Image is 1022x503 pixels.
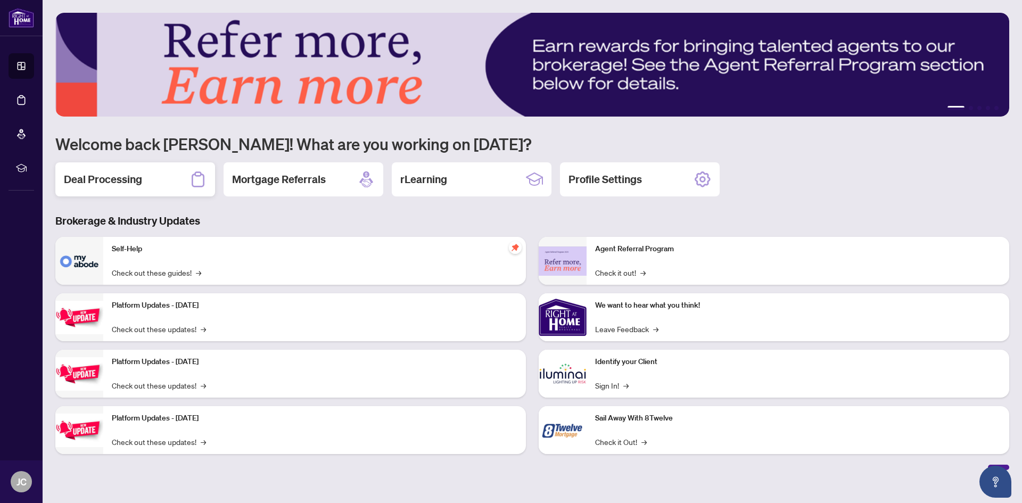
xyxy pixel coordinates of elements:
img: Slide 0 [55,13,1009,117]
p: Platform Updates - [DATE] [112,300,517,311]
h2: Deal Processing [64,172,142,187]
a: Check out these updates!→ [112,323,206,335]
img: Self-Help [55,237,103,285]
img: Sail Away With 8Twelve [539,406,587,454]
img: Identify your Client [539,350,587,398]
a: Check out these updates!→ [112,436,206,448]
h2: Mortgage Referrals [232,172,326,187]
img: Platform Updates - July 8, 2025 [55,357,103,391]
img: Platform Updates - July 21, 2025 [55,301,103,334]
a: Check out these updates!→ [112,380,206,391]
button: 2 [969,106,973,110]
a: Check it Out!→ [595,436,647,448]
button: Open asap [979,466,1011,498]
span: → [640,267,646,278]
p: Platform Updates - [DATE] [112,413,517,424]
p: Sail Away With 8Twelve [595,413,1001,424]
a: Check out these guides!→ [112,267,201,278]
img: Agent Referral Program [539,246,587,276]
a: Sign In!→ [595,380,629,391]
span: → [201,436,206,448]
h1: Welcome back [PERSON_NAME]! What are you working on [DATE]? [55,134,1009,154]
button: 1 [947,106,965,110]
p: Identify your Client [595,356,1001,368]
h3: Brokerage & Industry Updates [55,213,1009,228]
span: → [196,267,201,278]
p: Agent Referral Program [595,243,1001,255]
span: → [201,323,206,335]
h2: rLearning [400,172,447,187]
span: → [653,323,658,335]
a: Check it out!→ [595,267,646,278]
h2: Profile Settings [568,172,642,187]
span: → [641,436,647,448]
span: → [201,380,206,391]
img: We want to hear what you think! [539,293,587,341]
a: Leave Feedback→ [595,323,658,335]
button: 4 [986,106,990,110]
span: JC [17,474,27,489]
img: logo [9,8,34,28]
p: Self-Help [112,243,517,255]
p: We want to hear what you think! [595,300,1001,311]
span: → [623,380,629,391]
span: pushpin [509,241,522,254]
img: Platform Updates - June 23, 2025 [55,414,103,447]
button: 5 [994,106,999,110]
p: Platform Updates - [DATE] [112,356,517,368]
button: 3 [977,106,982,110]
